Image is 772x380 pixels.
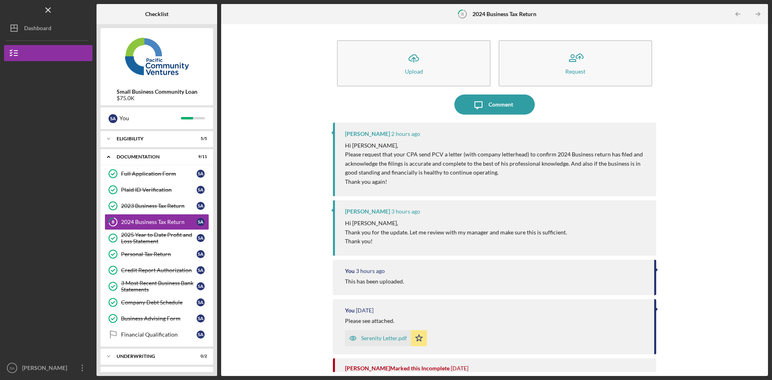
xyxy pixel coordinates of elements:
[145,11,168,17] b: Checklist
[193,354,207,359] div: 0 / 2
[121,232,197,244] div: 2025 Year to Date Profit and Loss Statement
[197,331,205,339] div: S A
[112,220,114,225] tspan: 8
[361,335,407,341] div: Serenity Letter.pdf
[105,198,209,214] a: 2023 Business Tax ReturnSA
[345,141,648,150] p: Hi [PERSON_NAME],
[4,360,92,376] button: SA[PERSON_NAME]
[405,68,423,74] div: Upload
[197,170,205,178] div: S A
[345,330,427,346] button: Serenity Letter.pdf
[121,203,197,209] div: 2023 Business Tax Return
[4,20,92,36] button: Dashboard
[105,182,209,198] a: Plaid ID VerificationSA
[117,88,197,95] b: Small Business Community Loan
[337,40,491,86] button: Upload
[101,32,213,80] img: Product logo
[472,11,536,17] b: 2024 Business Tax Return
[105,294,209,310] a: Company Debt ScheduleSA
[105,278,209,294] a: 3 Most Recent Business Bank StatementsSA
[121,315,197,322] div: Business Advising Form
[454,94,535,115] button: Comment
[119,111,181,125] div: You
[117,95,197,101] div: $75.0K
[121,187,197,193] div: Plaid ID Verification
[345,307,355,314] div: You
[197,282,205,290] div: S A
[345,365,450,372] div: [PERSON_NAME] Marked this Incomplete
[121,219,197,225] div: 2024 Business Tax Return
[345,219,567,228] p: Hi [PERSON_NAME],
[197,218,205,226] div: S A
[489,94,513,115] div: Comment
[345,268,355,274] div: You
[391,131,420,137] time: 2025-09-15 18:50
[24,20,51,38] div: Dashboard
[565,68,585,74] div: Request
[105,230,209,246] a: 2025 Year to Date Profit and Loss StatementSA
[105,166,209,182] a: Full Application FormSA
[461,11,464,16] tspan: 8
[345,228,567,237] p: Thank you for the update. Let me review with my manager and make sure this is sufficient.
[117,154,187,159] div: Documentation
[197,186,205,194] div: S A
[345,278,404,285] div: This has been uploaded.
[197,202,205,210] div: S A
[105,214,209,230] a: 82024 Business Tax ReturnSA
[121,267,197,273] div: Credit Report Authorization
[345,318,394,324] div: Please see attached.
[193,154,207,159] div: 9 / 11
[197,298,205,306] div: S A
[121,331,197,338] div: Financial Qualification
[121,280,197,293] div: 3 Most Recent Business Bank Statements
[105,327,209,343] a: Financial QualificationSA
[451,365,468,372] time: 2025-09-12 21:54
[345,150,648,177] p: Please request that your CPA send PCV a letter (with company letterhead) to confirm 2024 Business...
[117,136,187,141] div: Eligibility
[345,208,390,215] div: [PERSON_NAME]
[109,114,117,123] div: S A
[391,208,420,215] time: 2025-09-15 17:57
[499,40,652,86] button: Request
[345,177,648,186] p: Thank you again!
[197,314,205,322] div: S A
[105,310,209,327] a: Business Advising FormSA
[121,170,197,177] div: Full Application Form
[105,246,209,262] a: Personal Tax ReturnSA
[10,366,15,370] text: SA
[197,266,205,274] div: S A
[20,360,72,378] div: [PERSON_NAME]
[121,251,197,257] div: Personal Tax Return
[356,268,385,274] time: 2025-09-15 17:55
[345,237,567,246] p: Thank you!
[197,234,205,242] div: S A
[197,250,205,258] div: S A
[105,262,209,278] a: Credit Report AuthorizationSA
[345,131,390,137] div: [PERSON_NAME]
[193,136,207,141] div: 5 / 5
[121,299,197,306] div: Company Debt Schedule
[356,307,374,314] time: 2025-09-12 22:01
[117,354,187,359] div: Underwriting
